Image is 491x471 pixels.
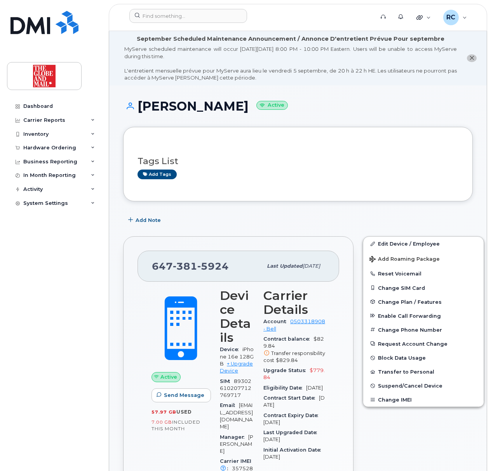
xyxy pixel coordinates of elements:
[220,434,248,440] span: Manager
[263,367,310,373] span: Upgrade Status
[276,357,298,363] span: $829.84
[220,458,251,471] span: Carrier IMEI
[363,309,484,323] button: Enable Call Forwarding
[363,237,484,251] a: Edit Device / Employee
[378,299,442,305] span: Change Plan / Features
[467,54,477,62] button: close notification
[363,295,484,309] button: Change Plan / Features
[378,383,442,389] span: Suspend/Cancel Device
[363,379,484,393] button: Suspend/Cancel Device
[136,216,161,224] span: Add Note
[303,263,320,269] span: [DATE]
[124,45,457,81] div: MyServe scheduled maintenance will occur [DATE][DATE] 8:00 PM - 10:00 PM Eastern. Users will be u...
[263,336,325,364] span: $829.84
[263,429,321,435] span: Last Upgraded Date
[369,256,440,263] span: Add Roaming Package
[151,419,200,432] span: included this month
[363,393,484,407] button: Change IMEI
[263,447,325,453] span: Initial Activation Date
[220,289,254,345] h3: Device Details
[176,409,192,415] span: used
[220,434,253,454] span: [PERSON_NAME]
[123,99,473,113] h1: [PERSON_NAME]
[220,346,242,352] span: Device
[263,350,325,363] span: Transfer responsibility cost
[220,378,251,398] span: 89302610207712769717
[267,263,303,269] span: Last updated
[363,337,484,351] button: Request Account Change
[378,313,441,319] span: Enable Call Forwarding
[220,378,234,384] span: SIM
[256,101,288,110] small: Active
[151,388,211,402] button: Send Message
[263,319,325,331] a: 0503318908 - Bell
[363,365,484,379] button: Transfer to Personal
[263,454,280,460] span: [DATE]
[363,281,484,295] button: Change SIM Card
[160,373,177,381] span: Active
[220,346,254,367] span: iPhone 16e 128GB
[263,319,290,324] span: Account
[363,351,484,365] button: Block Data Usage
[220,361,253,374] a: + Upgrade Device
[263,336,313,342] span: Contract balance
[263,385,306,391] span: Eligibility Date
[306,385,323,391] span: [DATE]
[152,260,229,272] span: 647
[138,156,458,166] h3: Tags List
[138,170,177,179] a: Add tags
[263,289,325,317] h3: Carrier Details
[151,409,176,415] span: 57.97 GB
[173,260,197,272] span: 381
[363,267,484,281] button: Reset Voicemail
[197,260,229,272] span: 5924
[263,395,319,401] span: Contract Start Date
[263,436,280,442] span: [DATE]
[263,412,322,418] span: Contract Expiry Date
[137,35,444,43] div: September Scheduled Maintenance Announcement / Annonce D'entretient Prévue Pour septembre
[164,391,204,399] span: Send Message
[363,323,484,337] button: Change Phone Number
[123,213,167,227] button: Add Note
[220,402,239,408] span: Email
[263,419,280,425] span: [DATE]
[151,419,172,425] span: 7.00 GB
[363,251,484,267] button: Add Roaming Package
